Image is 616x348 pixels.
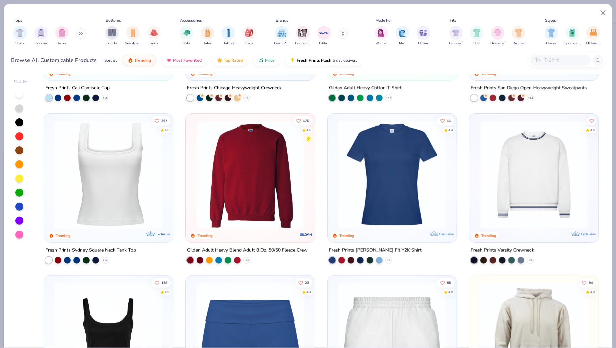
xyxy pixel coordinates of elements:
img: Unisex Image [419,29,427,37]
img: Sportswear Image [569,29,576,37]
span: + 11 [528,96,533,100]
div: filter for Hoodies [34,26,48,46]
span: Shorts [107,41,117,46]
div: 4.8 [164,128,169,133]
span: Shirts [15,41,24,46]
button: Like [151,116,170,125]
button: Like [293,116,312,125]
img: Tanks Image [58,29,66,37]
img: Skirts Image [150,29,158,37]
div: Tops [14,17,22,23]
img: Sweatpants Image [129,29,137,37]
div: Gildan Adult Heavy Blend Adult 8 Oz. 50/50 Fleece Crew [187,246,308,255]
div: filter for Athleisure [585,26,601,46]
img: 94a2aa95-cd2b-4983-969b-ecd512716e9a [51,120,166,229]
img: Shirts Image [16,29,24,37]
span: + 14 [102,258,107,262]
div: filter for Gildan [317,26,331,46]
div: filter for Comfort Colors [295,26,311,46]
img: Comfort Colors Image [298,28,308,38]
span: Unisex [418,41,429,46]
img: Hats Image [183,29,190,37]
img: Gildan logo [441,66,455,79]
img: Gildan logo [299,228,313,241]
button: filter button [396,26,409,46]
img: Shorts Image [108,29,116,37]
span: Women [376,41,388,46]
button: filter button [147,26,161,46]
span: Slim [473,41,480,46]
button: Like [295,278,312,287]
span: 85 [447,281,451,284]
button: filter button [295,26,311,46]
button: filter button [34,26,48,46]
div: Fresh Prints [PERSON_NAME] Fit Y2K Shirt [329,246,422,255]
span: Top Rated [224,58,243,63]
img: TopRated.gif [217,58,222,63]
span: Men [399,41,406,46]
button: Like [151,278,170,287]
div: Styles [545,17,556,23]
span: + 9 [387,258,390,262]
div: filter for Hats [180,26,193,46]
img: most_fav.gif [166,58,172,63]
span: 23 [305,281,309,284]
span: + 3 [529,258,532,262]
div: 4.9 [164,290,169,295]
span: 170 [303,119,309,122]
button: filter button [243,26,256,46]
img: c7b025ed-4e20-46ac-9c52-55bc1f9f47df [192,120,308,229]
div: 4.8 [590,290,595,295]
div: 4.8 [448,290,453,295]
button: filter button [449,26,463,46]
button: filter button [201,26,214,46]
img: 4c43767e-b43d-41ae-ac30-96e6ebada8dd [308,120,424,229]
div: Filter By [14,79,27,84]
div: Browse All Customizable Products [11,56,97,64]
div: filter for Regular [512,26,525,46]
span: Hoodies [35,41,47,46]
div: Fresh Prints San Diego Open Heavyweight Sweatpants [471,84,587,92]
button: Like [586,116,596,125]
span: Regular [513,41,525,46]
span: + 16 [102,96,107,100]
div: filter for Bottles [222,26,235,46]
span: 267 [161,119,167,122]
img: Totes Image [204,29,211,37]
img: Slim Image [473,29,481,37]
div: Accessories [180,17,202,23]
button: Most Favorited [161,55,207,66]
div: filter for Skirts [147,26,161,46]
img: flash.gif [290,58,295,63]
img: Classic Image [548,29,555,37]
div: Fresh Prints Sydney Square Neck Tank Top [45,246,136,255]
button: Price [253,55,280,66]
div: 4.4 [448,128,453,133]
button: filter button [13,26,27,46]
div: filter for Sportswear [565,26,580,46]
div: Bottoms [106,17,121,23]
div: filter for Fresh Prints [274,26,290,46]
span: 11 [447,119,451,122]
div: filter for Tanks [55,26,69,46]
img: Cropped Image [452,29,460,37]
button: filter button [470,26,484,46]
span: 128 [161,281,167,284]
span: Athleisure [585,41,601,46]
span: Exclusive [156,232,170,236]
img: Regular Image [515,29,523,37]
span: Exclusive [156,70,170,74]
div: filter for Shirts [13,26,27,46]
div: filter for Classic [545,26,558,46]
button: filter button [375,26,388,46]
span: 94 [589,281,593,284]
span: Hats [183,41,190,46]
span: Price [265,58,275,63]
button: filter button [105,26,119,46]
button: filter button [545,26,558,46]
div: filter for Slim [470,26,484,46]
span: Fresh Prints Flash [297,58,331,63]
span: Comfort Colors [295,41,311,46]
span: Trending [134,58,151,63]
div: Fits [450,17,456,23]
